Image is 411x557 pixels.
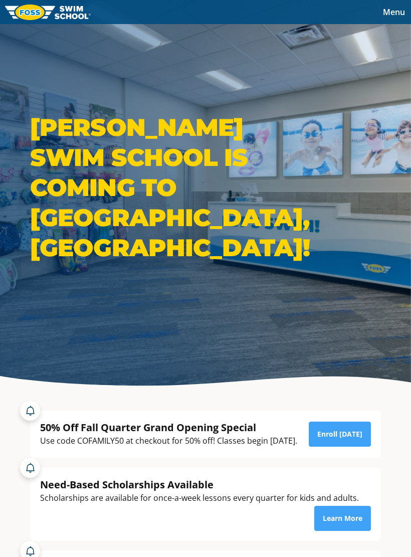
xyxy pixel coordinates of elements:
a: Enroll [DATE] [309,422,371,447]
h1: [PERSON_NAME] Swim School is coming to [GEOGRAPHIC_DATA], [GEOGRAPHIC_DATA]! [30,112,321,263]
div: 50% Off Fall Quarter Grand Opening Special [40,421,297,434]
div: Need-Based Scholarships Available [40,478,359,491]
span: Menu [383,7,405,18]
div: Use code COFAMILY50 at checkout for 50% off! Classes begin [DATE]. [40,434,297,448]
div: Scholarships are available for once-a-week lessons every quarter for kids and adults. [40,491,359,505]
button: Toggle navigation [377,5,411,20]
a: Learn More [314,506,371,531]
img: FOSS Swim School Logo [5,5,91,20]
